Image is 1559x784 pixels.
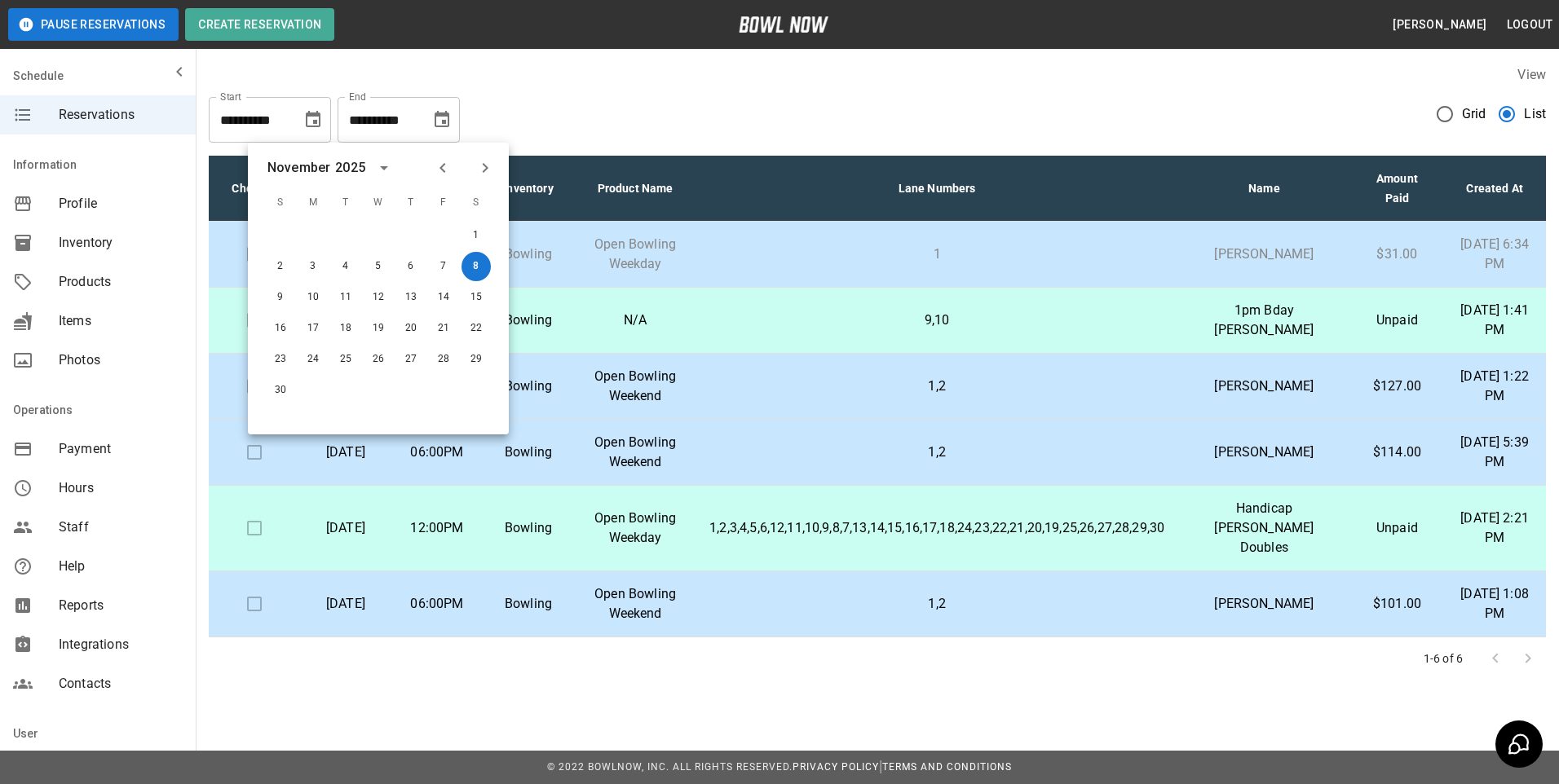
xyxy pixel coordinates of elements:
span: Inventory [59,233,183,253]
span: Help [59,557,183,576]
button: Nov 4, 2025 [331,252,360,281]
span: Hours [59,478,183,498]
p: Handicap [PERSON_NAME] Doubles [1190,499,1337,557]
p: [PERSON_NAME] [1190,377,1337,396]
p: Open Bowling Weekday [587,509,683,548]
p: Bowling [496,377,561,396]
p: 06:00PM [404,594,470,614]
p: Bowling [496,311,561,330]
p: [DATE] 5:39 PM [1456,433,1533,472]
p: [DATE] 1:41 PM [1456,301,1533,340]
span: Items [59,311,183,331]
button: Nov 17, 2025 [298,314,328,343]
p: Open Bowling Weekday [587,235,683,274]
span: Products [59,272,183,292]
span: Photos [59,350,183,370]
button: Nov 8, 2025 [462,252,491,281]
button: Nov 18, 2025 [331,314,360,343]
button: Nov 11, 2025 [331,283,360,312]
button: Nov 12, 2025 [364,283,393,312]
button: Nov 21, 2025 [429,314,458,343]
button: Nov 6, 2025 [396,252,426,281]
p: Unpaid [1364,311,1431,330]
button: Previous month [429,154,457,182]
button: Nov 20, 2025 [396,314,426,343]
span: M [298,187,328,219]
th: Created At [1443,156,1546,222]
p: 12:00PM [404,518,470,538]
button: Choose date, selected date is Nov 8, 2025 [426,104,458,136]
div: 2025 [335,158,365,178]
p: Bowling [496,594,561,614]
a: Terms and Conditions [882,761,1012,773]
span: S [462,187,491,219]
span: T [331,187,360,219]
label: View [1517,67,1546,82]
button: Nov 1, 2025 [462,221,491,250]
th: Product Name [574,156,696,222]
span: © 2022 BowlNow, Inc. All Rights Reserved. [547,761,793,773]
span: T [396,187,426,219]
button: Nov 5, 2025 [364,252,393,281]
p: [PERSON_NAME] [1190,443,1337,462]
p: [PERSON_NAME] [1190,244,1337,264]
p: [DATE] [313,518,378,538]
p: Bowling [496,443,561,462]
th: Amount Paid [1351,156,1444,222]
span: W [364,187,393,219]
button: Nov 23, 2025 [266,345,295,374]
th: Name [1177,156,1350,222]
p: Bowling [496,244,561,264]
span: Staff [59,518,183,537]
button: Nov 25, 2025 [331,345,360,374]
p: 1,2,3,4,5,6,12,11,10,9,8,7,13,14,15,16,17,18,24,23,22,21,20,19,25,26,27,28,29,30 [709,518,1164,538]
button: Nov 24, 2025 [298,345,328,374]
p: $114.00 [1364,443,1431,462]
span: Reservations [59,105,183,125]
button: Nov 26, 2025 [364,345,393,374]
a: Privacy Policy [793,761,879,773]
button: Nov 2, 2025 [266,252,295,281]
p: $101.00 [1364,594,1431,614]
p: 1 [709,244,1164,264]
p: Open Bowling Weekend [587,584,683,623]
p: [DATE] 6:34 PM [1456,235,1533,274]
button: Nov 22, 2025 [462,314,491,343]
button: Create Reservation [185,8,334,41]
th: Lane Numbers [696,156,1177,222]
p: 9,10 [709,311,1164,330]
button: Nov 3, 2025 [298,252,328,281]
span: Contacts [59,674,183,694]
span: List [1524,104,1546,124]
button: Pause Reservations [8,8,179,41]
button: Nov 19, 2025 [364,314,393,343]
button: Nov 28, 2025 [429,345,458,374]
span: F [429,187,458,219]
button: Next month [471,154,499,182]
p: $31.00 [1364,244,1431,264]
p: [DATE] 2:21 PM [1456,509,1533,548]
p: 1,2 [709,443,1164,462]
p: Unpaid [1364,518,1431,538]
button: Nov 7, 2025 [429,252,458,281]
button: Nov 29, 2025 [462,345,491,374]
button: Nov 27, 2025 [396,345,426,374]
span: Integrations [59,635,183,654]
p: 06:00PM [404,443,470,462]
button: Nov 15, 2025 [462,283,491,312]
p: [PERSON_NAME] [1190,594,1337,614]
div: November [267,158,330,178]
button: Nov 13, 2025 [396,283,426,312]
button: Nov 10, 2025 [298,283,328,312]
p: N/A [587,311,683,330]
span: S [266,187,295,219]
p: 1pm Bday [PERSON_NAME] [1190,301,1337,340]
img: logo [739,16,828,33]
span: Grid [1462,104,1486,124]
button: calendar view is open, switch to year view [370,154,398,182]
p: [DATE] [313,443,378,462]
p: 1,2 [709,594,1164,614]
p: Bowling [496,518,561,538]
p: 1-6 of 6 [1424,650,1463,667]
button: Nov 9, 2025 [266,283,295,312]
